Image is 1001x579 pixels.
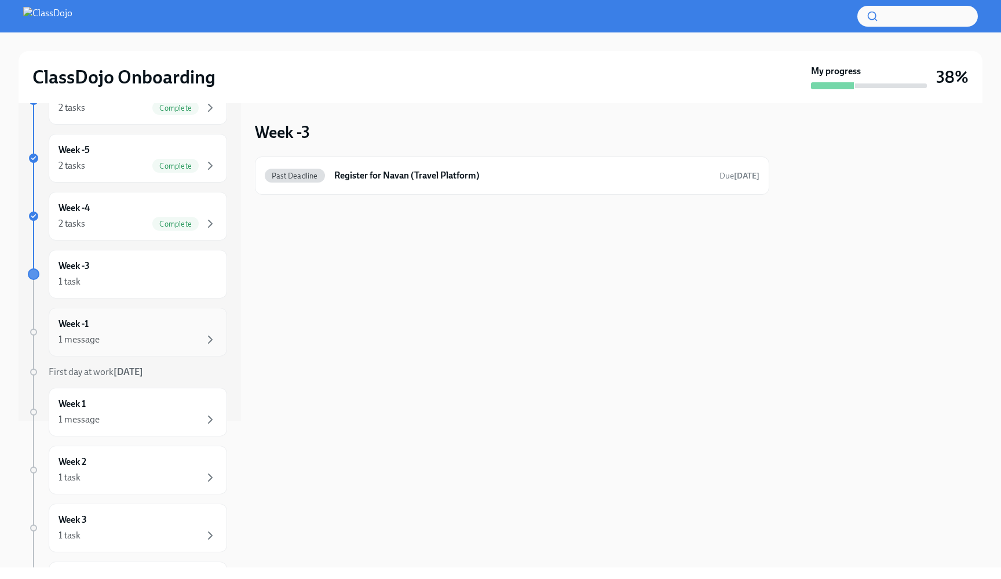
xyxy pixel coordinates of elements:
h6: Week -4 [59,202,90,214]
span: Due [719,171,759,181]
h6: Week -1 [59,318,89,330]
h3: 38% [936,67,969,88]
strong: [DATE] [734,171,759,181]
div: 1 message [59,333,100,346]
span: First day at work [49,366,143,377]
strong: My progress [811,65,861,78]
a: First day at work[DATE] [28,366,227,378]
span: Complete [152,220,199,228]
img: ClassDojo [23,7,72,26]
h2: ClassDojo Onboarding [32,65,215,89]
h6: Week 1 [59,398,86,410]
a: Week -42 tasksComplete [28,192,227,241]
div: 1 task [59,529,81,542]
a: Week 31 task [28,504,227,552]
h3: Week -3 [255,122,310,143]
a: Week -31 task [28,250,227,298]
div: 1 task [59,471,81,484]
span: Past Deadline [265,172,325,180]
h6: Register for Navan (Travel Platform) [334,169,710,182]
h6: Week 2 [59,456,86,468]
a: Week 21 task [28,446,227,494]
a: Past DeadlineRegister for Navan (Travel Platform)Due[DATE] [265,166,759,185]
span: August 15th, 2025 13:00 [719,170,759,181]
a: Week -11 message [28,308,227,356]
h6: Week -5 [59,144,90,156]
div: 1 task [59,275,81,288]
a: Week 11 message [28,388,227,436]
span: Complete [152,104,199,112]
h6: Week 3 [59,514,87,526]
div: 2 tasks [59,101,85,114]
span: Complete [152,162,199,170]
h6: Week -3 [59,260,90,272]
div: 1 message [59,413,100,426]
div: 2 tasks [59,159,85,172]
div: 2 tasks [59,217,85,230]
strong: [DATE] [114,366,143,377]
a: Week -52 tasksComplete [28,134,227,183]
